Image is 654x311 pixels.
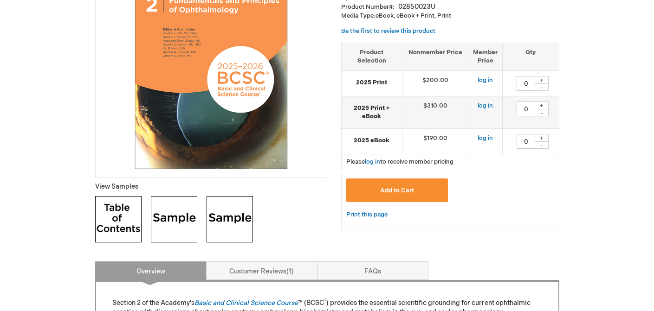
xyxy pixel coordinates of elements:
[535,83,549,91] div: -
[95,182,327,191] p: View Samples
[380,187,414,194] span: Add to Cart
[402,128,468,154] td: $190.00
[341,12,376,19] strong: Media Type:
[194,299,298,307] a: Basic and Clinical Science Course
[517,102,535,116] input: Qty
[342,43,402,70] th: Product Selection
[517,76,535,91] input: Qty
[478,76,493,84] a: log in
[535,134,549,142] div: +
[478,134,493,142] a: log in
[95,261,207,280] a: Overview
[535,109,549,116] div: -
[535,76,549,84] div: +
[317,261,428,280] a: FAQs
[535,141,549,149] div: -
[341,27,435,35] a: Be the first to review this product
[535,102,549,109] div: +
[517,134,535,149] input: Qty
[468,43,503,70] th: Member Price
[402,96,468,128] td: $310.00
[341,3,395,11] strong: Product Number
[346,78,397,87] strong: 2025 Print
[346,104,397,121] strong: 2025 Print + eBook
[402,70,468,96] td: $200.00
[324,298,326,304] sup: ®
[206,261,317,280] a: Customer Reviews1
[503,43,559,70] th: Qty
[402,43,468,70] th: Nonmember Price
[341,12,559,20] p: eBook, eBook + Print, Print
[207,196,253,242] img: Click to view
[398,2,435,12] div: 02850023U
[365,158,380,165] a: log in
[346,136,397,145] strong: 2025 eBook
[346,209,388,221] a: Print this page
[346,158,453,165] span: Please to receive member pricing
[478,102,493,109] a: log in
[95,196,142,242] img: Click to view
[286,267,294,275] span: 1
[346,178,448,202] button: Add to Cart
[151,196,197,242] img: Click to view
